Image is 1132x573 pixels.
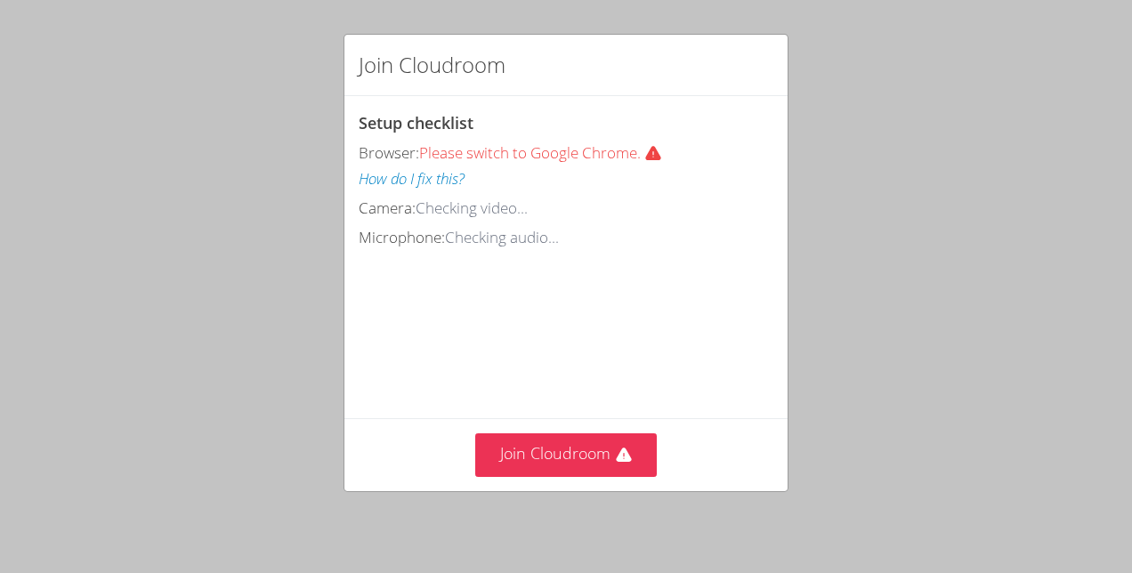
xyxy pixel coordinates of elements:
span: Checking video... [416,198,528,218]
h2: Join Cloudroom [359,49,505,81]
span: Microphone: [359,227,445,247]
button: How do I fix this? [359,166,465,192]
span: Browser: [359,142,419,163]
span: Please switch to Google Chrome. [419,142,669,163]
span: Checking audio... [445,227,559,247]
span: Camera: [359,198,416,218]
button: Join Cloudroom [475,433,658,477]
span: Setup checklist [359,112,473,133]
